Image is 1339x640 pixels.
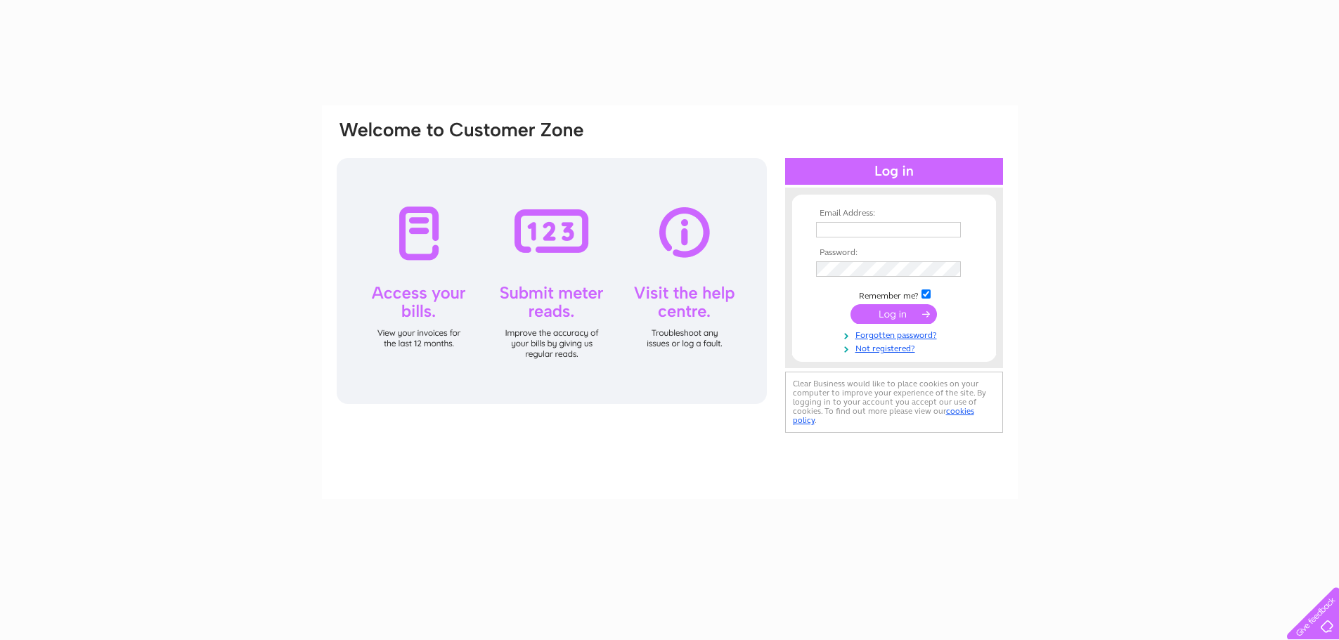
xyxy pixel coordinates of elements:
div: Clear Business would like to place cookies on your computer to improve your experience of the sit... [785,372,1003,433]
a: Forgotten password? [816,327,976,341]
th: Email Address: [813,209,976,218]
input: Submit [850,304,937,324]
td: Remember me? [813,287,976,301]
a: cookies policy [793,406,974,425]
th: Password: [813,248,976,258]
a: Not registered? [816,341,976,354]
